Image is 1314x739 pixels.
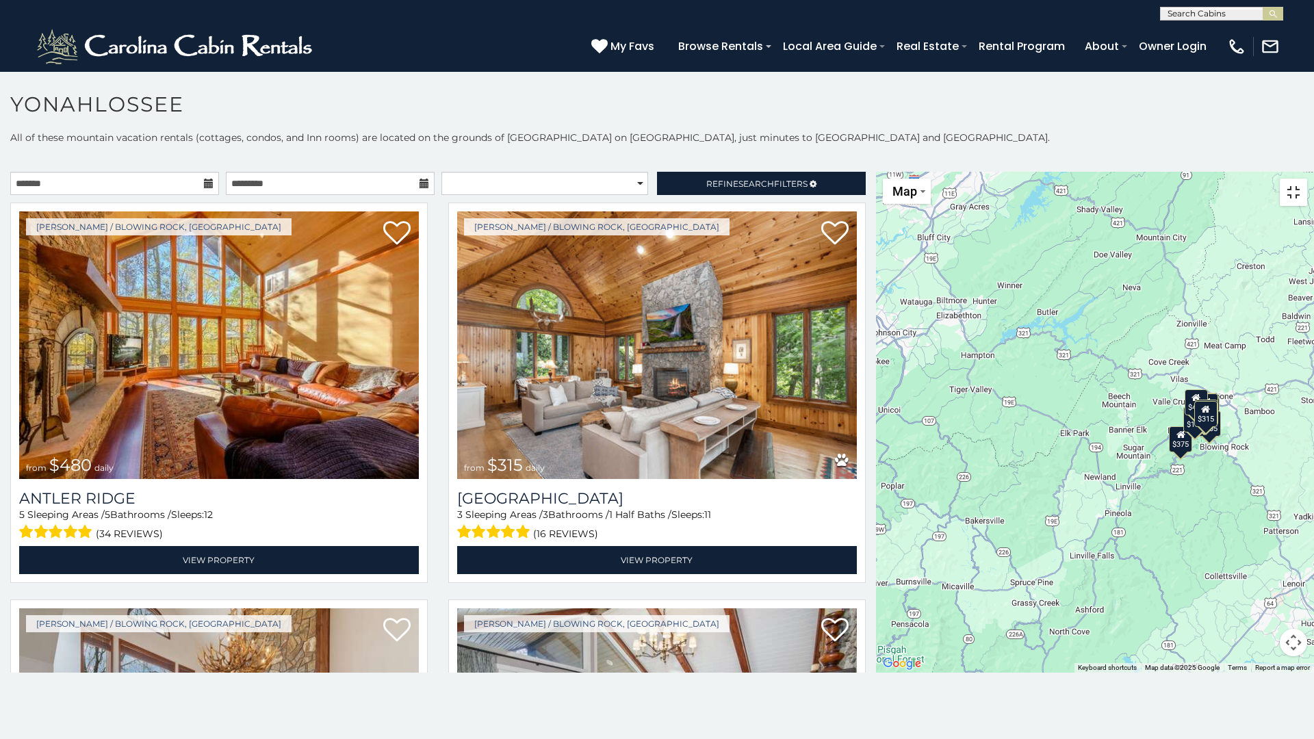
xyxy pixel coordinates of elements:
[204,508,213,521] span: 12
[487,455,523,475] span: $315
[457,546,857,574] a: View Property
[19,489,419,508] a: Antler Ridge
[457,489,857,508] h3: Chimney Island
[1228,664,1247,671] a: Terms (opens in new tab)
[464,463,485,473] span: from
[96,525,163,543] span: (34 reviews)
[1078,663,1137,673] button: Keyboard shortcuts
[1169,426,1192,452] div: $375
[821,220,849,248] a: Add to favorites
[1194,401,1218,427] div: $315
[94,463,114,473] span: daily
[1132,34,1213,58] a: Owner Login
[591,38,658,55] a: My Favs
[1145,664,1220,671] span: Map data ©2025 Google
[883,179,931,204] button: Change map style
[1255,664,1310,671] a: Report a map error
[26,463,47,473] span: from
[457,508,857,543] div: Sleeping Areas / Bathrooms / Sleeps:
[457,211,857,479] a: Chimney Island from $315 daily
[1078,34,1126,58] a: About
[105,508,110,521] span: 5
[892,184,917,198] span: Map
[1183,406,1207,432] div: $155
[457,508,463,521] span: 3
[49,455,92,475] span: $480
[34,26,318,67] img: White-1-2.png
[706,179,808,189] span: Refine Filters
[464,615,730,632] a: [PERSON_NAME] / Blowing Rock, [GEOGRAPHIC_DATA]
[671,34,770,58] a: Browse Rentals
[383,617,411,645] a: Add to favorites
[26,615,292,632] a: [PERSON_NAME] / Blowing Rock, [GEOGRAPHIC_DATA]
[738,179,774,189] span: Search
[610,38,654,55] span: My Favs
[972,34,1072,58] a: Rental Program
[464,218,730,235] a: [PERSON_NAME] / Blowing Rock, [GEOGRAPHIC_DATA]
[1185,389,1208,415] div: $400
[657,172,866,195] a: RefineSearchFilters
[1261,37,1280,56] img: mail-regular-white.png
[457,489,857,508] a: [GEOGRAPHIC_DATA]
[19,211,419,479] img: Antler Ridge
[19,211,419,479] a: Antler Ridge from $480 daily
[609,508,671,521] span: 1 Half Baths /
[526,463,545,473] span: daily
[879,655,925,673] img: Google
[457,211,857,479] img: Chimney Island
[26,218,292,235] a: [PERSON_NAME] / Blowing Rock, [GEOGRAPHIC_DATA]
[704,508,711,521] span: 11
[19,508,419,543] div: Sleeping Areas / Bathrooms / Sleeps:
[1280,179,1307,206] button: Toggle fullscreen view
[543,508,548,521] span: 3
[1227,37,1246,56] img: phone-regular-white.png
[879,655,925,673] a: Open this area in Google Maps (opens a new window)
[776,34,884,58] a: Local Area Guide
[821,617,849,645] a: Add to favorites
[1280,629,1307,656] button: Map camera controls
[1194,400,1218,426] div: $480
[533,525,598,543] span: (16 reviews)
[19,508,25,521] span: 5
[19,546,419,574] a: View Property
[890,34,966,58] a: Real Estate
